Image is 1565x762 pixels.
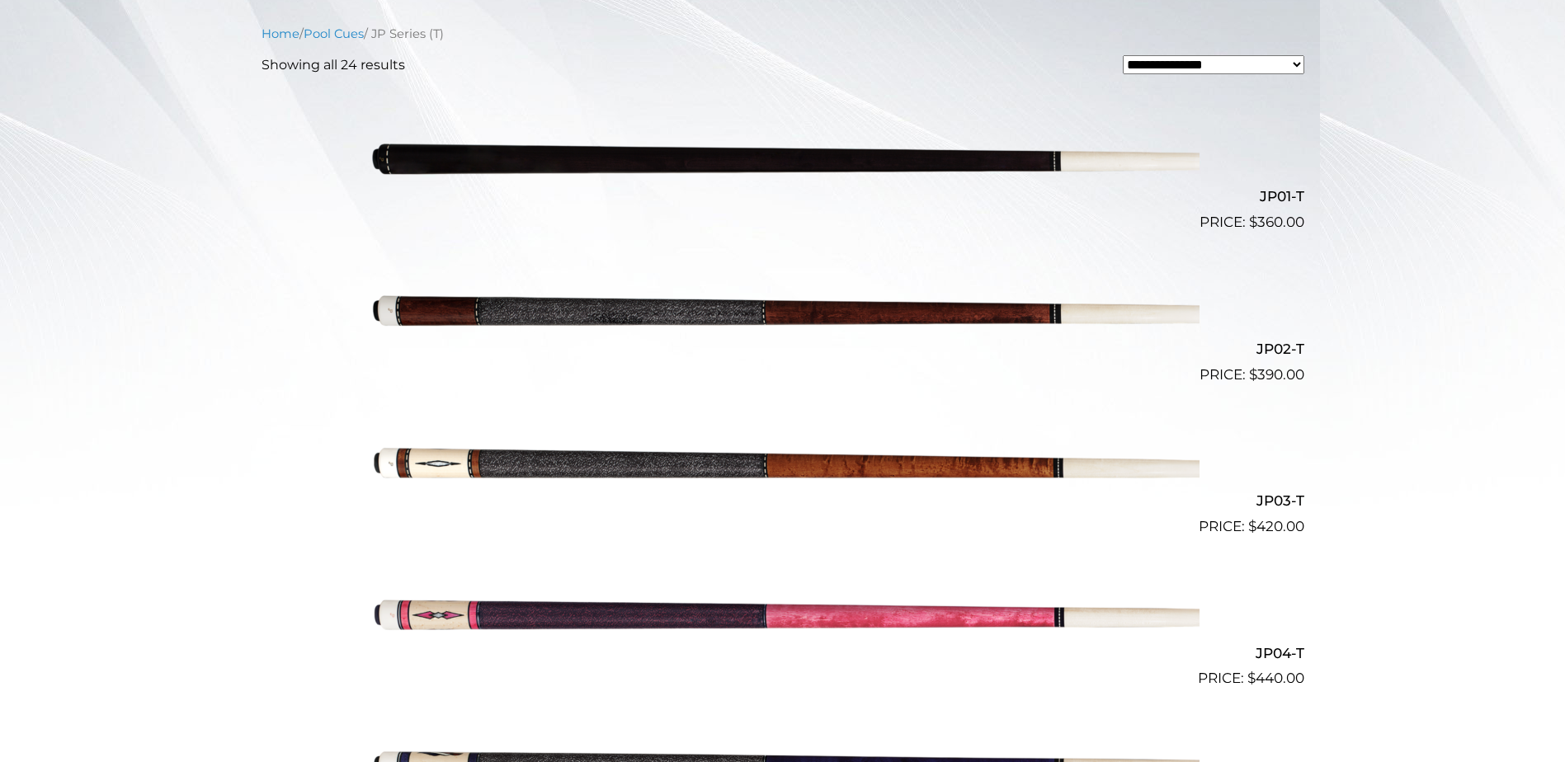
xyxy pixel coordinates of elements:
[262,393,1304,538] a: JP03-T $420.00
[262,25,1304,43] nav: Breadcrumb
[262,55,405,75] p: Showing all 24 results
[262,637,1304,668] h2: JP04-T
[366,240,1200,379] img: JP02-T
[1249,214,1304,230] bdi: 360.00
[1249,214,1257,230] span: $
[366,544,1200,683] img: JP04-T
[262,26,299,41] a: Home
[366,88,1200,227] img: JP01-T
[1249,366,1304,383] bdi: 390.00
[262,544,1304,689] a: JP04-T $440.00
[262,181,1304,212] h2: JP01-T
[1248,518,1304,534] bdi: 420.00
[1247,670,1256,686] span: $
[304,26,364,41] a: Pool Cues
[1248,518,1256,534] span: $
[262,88,1304,233] a: JP01-T $360.00
[1247,670,1304,686] bdi: 440.00
[1123,55,1304,74] select: Shop order
[262,333,1304,364] h2: JP02-T
[366,393,1200,531] img: JP03-T
[262,240,1304,385] a: JP02-T $390.00
[262,486,1304,516] h2: JP03-T
[1249,366,1257,383] span: $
